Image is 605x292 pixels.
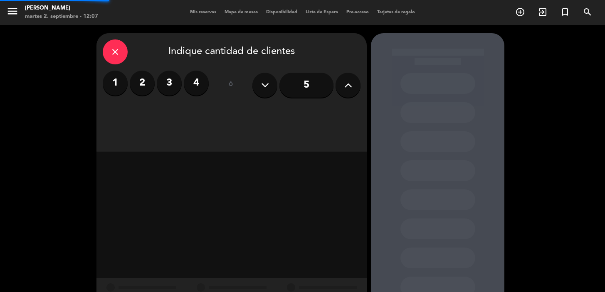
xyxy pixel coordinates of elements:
[110,47,120,57] i: close
[583,7,593,17] i: search
[515,7,525,17] i: add_circle_outline
[538,7,548,17] i: exit_to_app
[157,71,182,96] label: 3
[6,5,19,17] i: menu
[130,71,155,96] label: 2
[217,71,244,100] div: ó
[560,7,570,17] i: turned_in_not
[6,5,19,20] button: menu
[25,4,98,12] div: [PERSON_NAME]
[186,10,220,15] span: Mis reservas
[262,10,301,15] span: Disponibilidad
[342,10,373,15] span: Pre-acceso
[184,71,209,96] label: 4
[103,71,128,96] label: 1
[103,39,361,64] div: Indique cantidad de clientes
[25,12,98,21] div: martes 2. septiembre - 12:07
[220,10,262,15] span: Mapa de mesas
[373,10,419,15] span: Tarjetas de regalo
[301,10,342,15] span: Lista de Espera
